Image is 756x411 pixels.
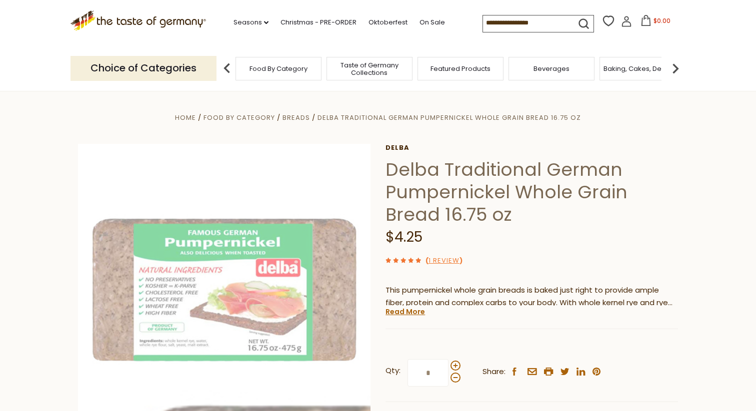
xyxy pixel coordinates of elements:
[385,158,678,226] h1: Delba Traditional German Pumpernickel Whole Grain Bread 16.75 oz
[428,256,459,266] a: 1 Review
[603,65,681,72] a: Baking, Cakes, Desserts
[653,16,670,25] span: $0.00
[282,113,310,122] a: Breads
[385,227,422,247] span: $4.25
[385,284,678,309] p: This pumpernickel whole grain breads is baked just right to provide ample fiber, protein and comp...
[430,65,490,72] a: Featured Products
[280,17,356,28] a: Christmas - PRE-ORDER
[634,15,676,30] button: $0.00
[385,144,678,152] a: Delba
[419,17,445,28] a: On Sale
[425,256,462,265] span: ( )
[203,113,275,122] a: Food By Category
[482,366,505,378] span: Share:
[665,58,685,78] img: next arrow
[217,58,237,78] img: previous arrow
[70,56,216,80] p: Choice of Categories
[249,65,307,72] a: Food By Category
[407,359,448,387] input: Qty:
[317,113,581,122] a: Delba Traditional German Pumpernickel Whole Grain Bread 16.75 oz
[533,65,569,72] a: Beverages
[385,365,400,377] strong: Qty:
[368,17,407,28] a: Oktoberfest
[329,61,409,76] a: Taste of Germany Collections
[385,307,425,317] a: Read More
[175,113,196,122] a: Home
[233,17,268,28] a: Seasons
